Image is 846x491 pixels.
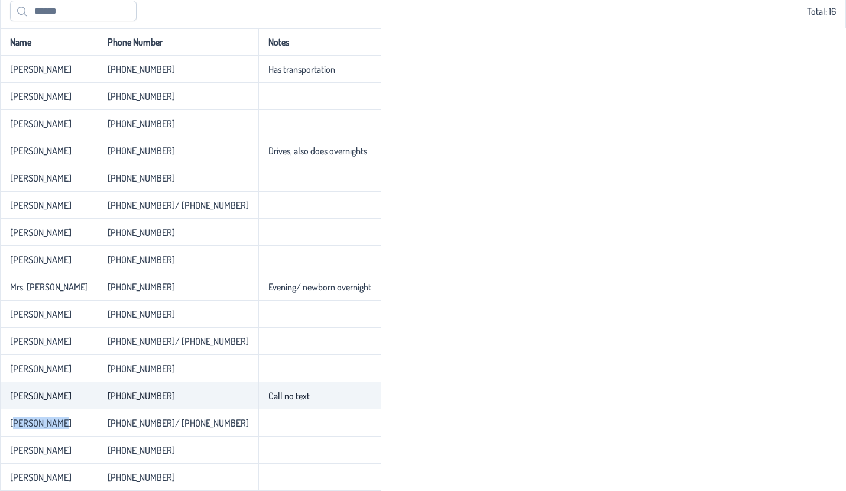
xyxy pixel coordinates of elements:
p-celleditor: [PHONE_NUMBER] [108,308,175,320]
div: Total: 16 [10,1,836,21]
p-celleditor: Mrs. [PERSON_NAME] [10,281,88,293]
p-celleditor: [PHONE_NUMBER] [108,471,175,483]
p-celleditor: [PERSON_NAME] [10,254,72,266]
p-celleditor: [PHONE_NUMBER] [108,363,175,374]
p-celleditor: [PHONE_NUMBER] [108,118,175,130]
p-celleditor: [PERSON_NAME] [10,444,72,456]
p-celleditor: [PERSON_NAME] [10,118,72,130]
p-celleditor: [PERSON_NAME] [10,335,72,347]
p-celleditor: Call no text [268,390,310,402]
p-celleditor: [PHONE_NUMBER] [108,390,175,402]
p-celleditor: [PERSON_NAME] [10,471,72,483]
p-celleditor: [PHONE_NUMBER]/ [PHONE_NUMBER] [108,335,249,347]
p-celleditor: [PHONE_NUMBER] [108,444,175,456]
p-celleditor: Drives, also does overnights [268,145,367,157]
p-celleditor: [PERSON_NAME] [10,227,72,238]
p-celleditor: [PHONE_NUMBER] [108,145,175,157]
p-celleditor: [PHONE_NUMBER]/ [PHONE_NUMBER] [108,417,249,429]
p-celleditor: [PERSON_NAME] [10,63,72,75]
p-celleditor: [PHONE_NUMBER] [108,227,175,238]
th: Phone Number [98,28,258,56]
p-celleditor: [PERSON_NAME] [10,417,72,429]
p-celleditor: [PHONE_NUMBER] [108,63,175,75]
p-celleditor: Evening/ newborn overnight [268,281,371,293]
p-celleditor: [PHONE_NUMBER]/ [PHONE_NUMBER] [108,199,249,211]
p-celleditor: [PHONE_NUMBER] [108,172,175,184]
p-celleditor: [PERSON_NAME] [10,199,72,211]
p-celleditor: [PHONE_NUMBER] [108,254,175,266]
p-celleditor: [PERSON_NAME] [10,145,72,157]
th: Notes [258,28,381,56]
p-celleditor: [PERSON_NAME] [10,363,72,374]
p-celleditor: Has transportation [268,63,335,75]
p-celleditor: [PERSON_NAME] [10,172,72,184]
p-celleditor: [PERSON_NAME] [10,390,72,402]
p-celleditor: [PERSON_NAME] [10,308,72,320]
p-celleditor: [PERSON_NAME] [10,91,72,102]
p-celleditor: [PHONE_NUMBER] [108,281,175,293]
p-celleditor: [PHONE_NUMBER] [108,91,175,102]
